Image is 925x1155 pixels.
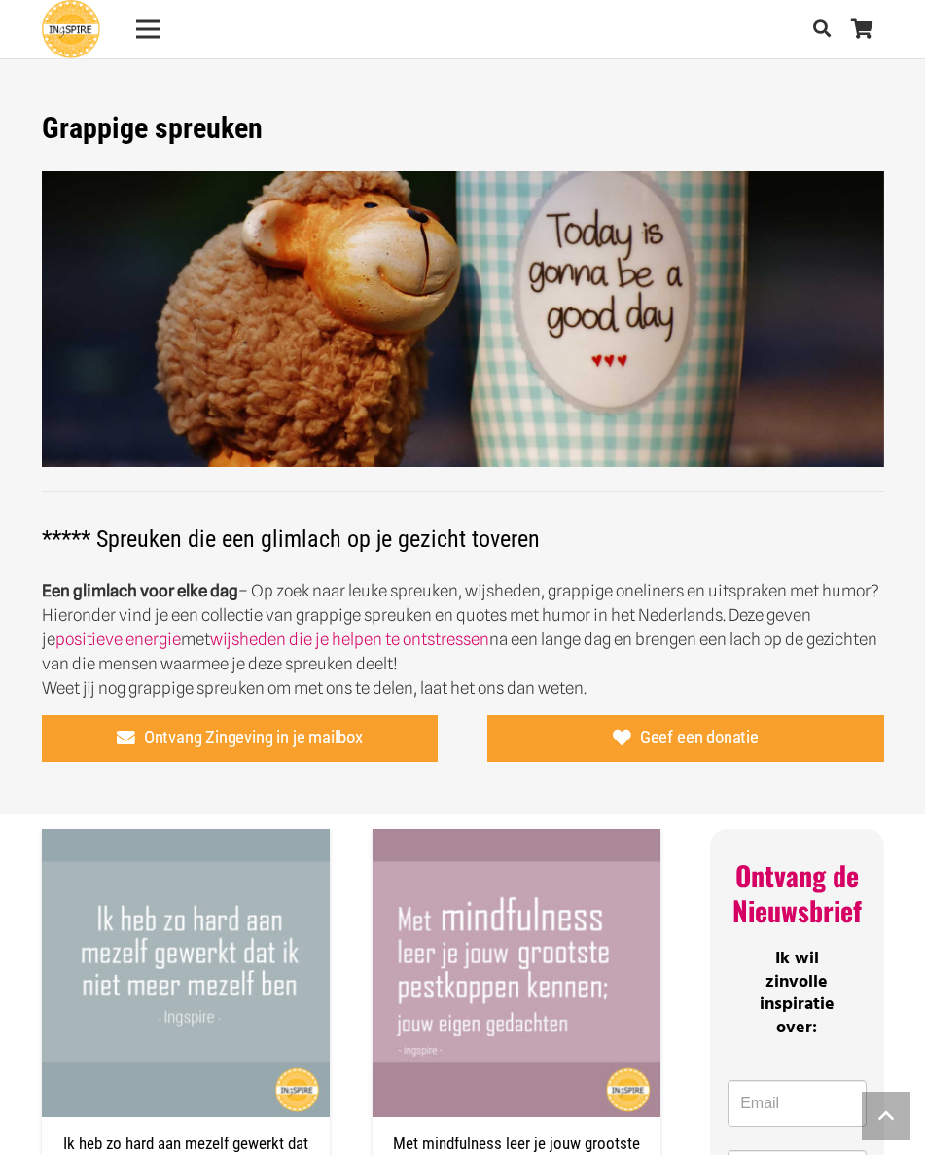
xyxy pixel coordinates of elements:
[640,727,759,748] span: Geef een donatie
[760,945,835,1041] span: Ik wil zinvolle inspiratie over:
[373,829,660,1117] img: Met mindfulness leer je jouw grootste pestkoppen kennen, namelijk jouw eigen gedachten - ingspire
[42,831,330,850] a: Ik heb zo hard aan mezelf gewerkt dat ik niet meer mezelf ben ©
[55,630,181,649] a: positieve energie
[210,630,489,649] a: wijsheden die je helpen te ontstressen
[42,171,884,467] img: Leuke korte spreuken en grappige oneliners gezegden leuke spreuken voor op facebook - grappige qu...
[42,501,884,554] h2: ***** Spreuken die een glimlach op je gezicht toveren
[862,1092,910,1140] a: Terug naar top
[42,715,439,762] a: Ontvang Zingeving in je mailbox
[802,6,841,53] a: Zoeken
[42,579,884,701] p: – Op zoek naar leuke spreuken, wijsheden, grappige oneliners en uitspraken met humor? Hieronder v...
[42,581,238,600] strong: Een glimlach voor elke dag
[373,831,660,850] a: Met mindfulness leer je jouw grootste pestkoppen kennen
[144,727,363,748] span: Ontvang Zingeving in je mailbox
[123,5,172,54] a: Menu
[732,855,862,930] span: Ontvang de Nieuwsbrief
[42,111,884,146] h1: Grappige spreuken
[728,1080,866,1127] input: Email
[487,715,884,762] a: Geef een donatie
